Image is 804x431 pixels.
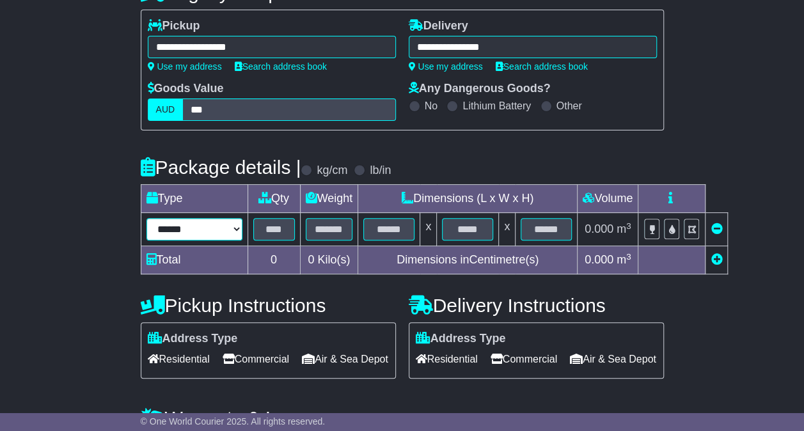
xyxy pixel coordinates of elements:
label: AUD [148,98,184,121]
span: 0 [308,253,314,266]
label: No [425,100,437,112]
td: Kilo(s) [300,246,358,274]
label: Other [556,100,582,112]
h4: Warranty & Insurance [141,407,664,428]
label: Goods Value [148,82,224,96]
td: Type [141,185,248,213]
a: Use my address [409,61,483,72]
label: Any Dangerous Goods? [409,82,551,96]
td: Qty [248,185,300,213]
a: Search address book [235,61,327,72]
td: Dimensions (L x W x H) [358,185,578,213]
a: Search address book [496,61,588,72]
td: Dimensions in Centimetre(s) [358,246,578,274]
span: Commercial [223,349,289,369]
td: 0 [248,246,300,274]
span: m [617,253,631,266]
td: x [499,213,516,246]
sup: 3 [626,221,631,231]
h4: Delivery Instructions [409,295,664,316]
a: Remove this item [711,223,722,235]
span: Air & Sea Depot [302,349,388,369]
h4: Package details | [141,157,301,178]
h4: Pickup Instructions [141,295,396,316]
sup: 3 [626,252,631,262]
span: m [617,223,631,235]
a: Add new item [711,253,722,266]
label: Lithium Battery [462,100,531,112]
span: Commercial [491,349,557,369]
label: Address Type [416,332,506,346]
td: Weight [300,185,358,213]
span: Residential [416,349,478,369]
label: lb/in [370,164,391,178]
span: Air & Sea Depot [570,349,656,369]
td: x [420,213,437,246]
span: 0.000 [585,223,613,235]
span: Residential [148,349,210,369]
td: Total [141,246,248,274]
span: 0.000 [585,253,613,266]
td: Volume [578,185,638,213]
span: © One World Courier 2025. All rights reserved. [141,416,326,427]
label: Delivery [409,19,468,33]
label: Address Type [148,332,238,346]
a: Use my address [148,61,222,72]
label: Pickup [148,19,200,33]
label: kg/cm [317,164,347,178]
